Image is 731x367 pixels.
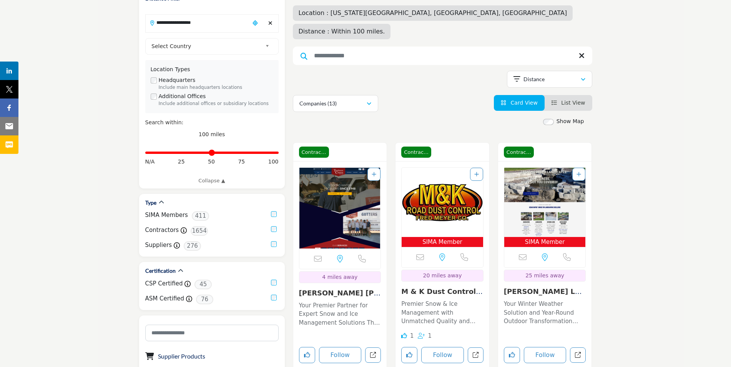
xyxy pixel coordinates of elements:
h2: Type [145,199,156,207]
span: Select Country [151,42,262,51]
span: 100 miles [199,131,225,137]
li: List View [545,95,592,111]
span: 1 [410,332,414,339]
label: SIMA Members [145,211,188,220]
span: 276 [184,241,201,251]
button: Distance [507,71,592,88]
li: Card View [494,95,545,111]
button: Follow [421,347,464,363]
input: CSP Certified checkbox [271,280,277,285]
img: M & K Dust Control Inc [402,168,483,237]
span: 411 [192,211,209,221]
span: Contractor [401,147,431,158]
button: Supplier Products [158,352,205,361]
a: Premier Snow & Ice Management with Unmatched Quality and Unwavering Customer Commitment Since [DA... [401,298,483,326]
a: [PERSON_NAME] Lawn and Lands... [504,287,582,304]
p: Distance [523,75,545,83]
label: CSP Certified [145,279,183,288]
span: 20 miles away [423,272,462,279]
span: Card View [510,100,537,106]
label: Headquarters [159,76,196,84]
a: M & K Dust Control I... [401,287,483,304]
span: 75 [238,158,245,166]
span: N/A [145,158,155,166]
label: Additional Offices [159,92,206,100]
span: SIMA Member [506,238,584,247]
img: Tomlinson Cannon [299,168,381,249]
span: Contractor [504,147,534,158]
span: Location : [US_STATE][GEOGRAPHIC_DATA], [GEOGRAPHIC_DATA], [GEOGRAPHIC_DATA] [299,9,567,17]
a: Open m-k-dust-control-inc in new tab [468,347,483,363]
a: Add To List [474,171,479,177]
input: Search Keyword [293,47,592,65]
input: ASM Certified checkbox [271,295,277,300]
div: Followers [418,332,432,340]
button: Like listing [504,347,520,363]
a: Open tomlinson-cannon in new tab [365,347,381,363]
a: Open Listing in new tab [299,168,381,249]
input: Search Location [146,15,249,30]
p: Companies (13) [299,100,337,107]
div: Location Types [151,65,273,73]
h2: Certification [145,267,176,275]
a: Your Winter Weather Solution and Year-Round Outdoor Transformation Experts Specializing in snow a... [504,298,586,326]
span: 45 [194,280,212,289]
h3: M & K Dust Control Inc [401,287,483,296]
span: 100 [268,158,279,166]
a: Collapse ▲ [145,177,279,185]
a: View Card [501,100,538,106]
a: Add To List [576,171,581,177]
a: Open lees-lawn-and-landscape-inc in new tab [570,347,586,363]
button: Follow [319,347,362,363]
p: Your Premier Partner for Expert Snow and Ice Management Solutions This company is a leading provi... [299,301,381,327]
span: SIMA Member [403,238,482,247]
label: Show Map [557,117,584,125]
label: Contractors [145,226,179,235]
span: 1 [428,332,432,339]
a: View List [552,100,585,106]
p: Premier Snow & Ice Management with Unmatched Quality and Unwavering Customer Commitment Since [DA... [401,300,483,326]
i: Like [401,333,407,339]
button: Like listing [299,347,315,363]
p: Your Winter Weather Solution and Year-Round Outdoor Transformation Experts Specializing in snow a... [504,300,586,326]
a: [PERSON_NAME] [PERSON_NAME] [299,289,381,305]
div: Choose your current location [249,15,261,32]
h3: Tomlinson Cannon [299,289,381,297]
button: Companies (13) [293,95,378,112]
span: Contractor [299,147,329,158]
a: Your Premier Partner for Expert Snow and Ice Management Solutions This company is a leading provi... [299,299,381,327]
label: Suppliers [145,241,172,250]
div: Search within: [145,118,279,127]
span: 25 [178,158,185,166]
a: Open Listing in new tab [402,168,483,247]
span: List View [561,100,585,106]
span: 1654 [191,226,208,236]
a: Open Listing in new tab [504,168,586,247]
div: Include additional offices or subsidiary locations [159,100,273,107]
div: Include main headquarters locations [159,84,273,91]
span: 4 miles away [322,274,357,280]
label: ASM Certified [145,294,184,303]
span: 25 miles away [525,272,564,279]
img: Lee's Lawn and Landscape Inc [504,168,586,237]
input: Search Category [145,325,279,341]
input: SIMA Members checkbox [271,211,277,217]
span: 76 [196,295,213,304]
span: Distance : Within 100 miles. [299,28,385,35]
button: Follow [524,347,567,363]
span: 50 [208,158,215,166]
input: Contractors checkbox [271,226,277,232]
button: Like listing [401,347,417,363]
input: Suppliers checkbox [271,241,277,247]
a: Add To List [372,171,376,177]
h3: Lee's Lawn and Landscape Inc [504,287,586,296]
div: Clear search location [265,15,276,32]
